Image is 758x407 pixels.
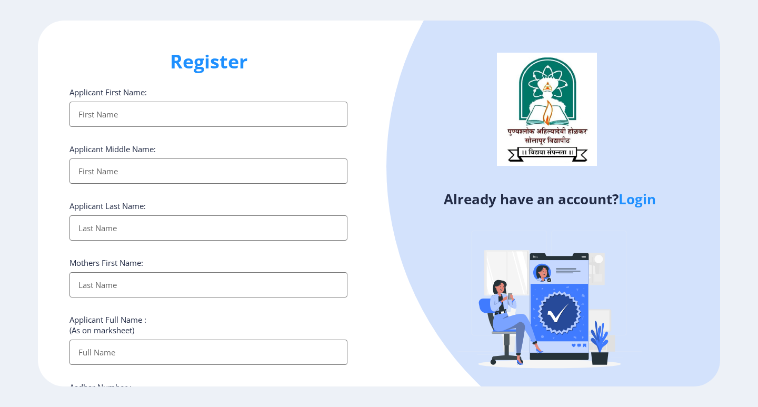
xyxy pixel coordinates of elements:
h1: Register [69,49,347,74]
img: Verified-rafiki.svg [457,211,642,395]
input: Last Name [69,215,347,241]
input: Last Name [69,272,347,297]
img: logo [497,53,597,165]
a: Login [619,190,656,209]
label: Aadhar Number : [69,382,132,392]
input: First Name [69,102,347,127]
label: Applicant First Name: [69,87,147,97]
input: First Name [69,158,347,184]
label: Applicant Middle Name: [69,144,156,154]
input: Full Name [69,340,347,365]
h4: Already have an account? [387,191,712,207]
label: Mothers First Name: [69,257,143,268]
label: Applicant Full Name : (As on marksheet) [69,314,146,335]
label: Applicant Last Name: [69,201,146,211]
